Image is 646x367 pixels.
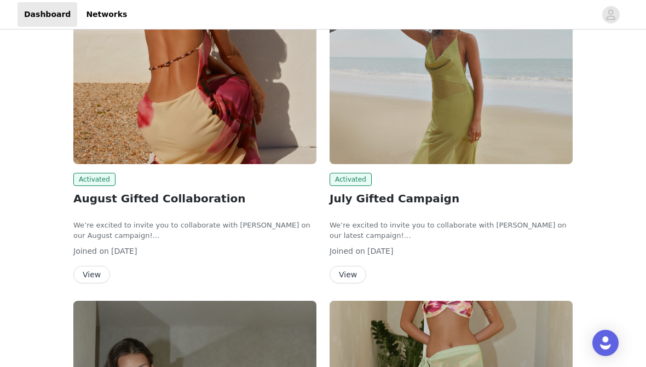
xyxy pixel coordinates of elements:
a: View [330,271,366,279]
div: Open Intercom Messenger [592,330,619,356]
p: We’re excited to invite you to collaborate with [PERSON_NAME] on our August campaign! [73,220,316,241]
h2: August Gifted Collaboration [73,190,316,207]
a: View [73,271,110,279]
a: Dashboard [18,2,77,27]
div: avatar [605,6,616,24]
h2: July Gifted Campaign [330,190,573,207]
span: [DATE] [111,247,137,255]
button: View [330,266,366,283]
span: Joined on [330,247,365,255]
p: We’re excited to invite you to collaborate with [PERSON_NAME] on our latest campaign! [330,220,573,241]
span: Activated [330,173,372,186]
button: View [73,266,110,283]
a: Networks [79,2,134,27]
span: Joined on [73,247,109,255]
span: Activated [73,173,116,186]
span: [DATE] [367,247,393,255]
